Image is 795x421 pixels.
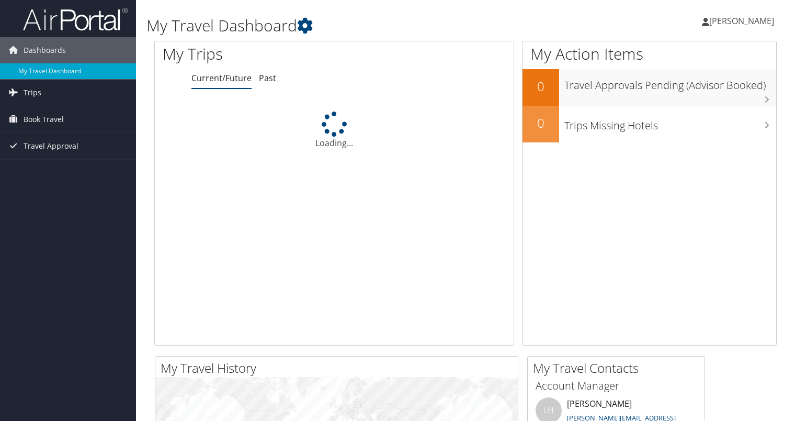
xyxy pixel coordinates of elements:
[259,72,276,84] a: Past
[536,379,697,393] h3: Account Manager
[564,113,776,133] h3: Trips Missing Hotels
[564,73,776,93] h3: Travel Approvals Pending (Advisor Booked)
[146,15,572,37] h1: My Travel Dashboard
[709,15,774,27] span: [PERSON_NAME]
[24,80,41,106] span: Trips
[24,37,66,63] span: Dashboards
[523,77,559,95] h2: 0
[523,69,776,106] a: 0Travel Approvals Pending (Advisor Booked)
[155,112,514,149] div: Loading...
[24,133,78,159] span: Travel Approval
[523,114,559,132] h2: 0
[23,7,128,31] img: airportal-logo.png
[161,359,518,377] h2: My Travel History
[523,43,776,65] h1: My Action Items
[533,359,705,377] h2: My Travel Contacts
[24,106,64,132] span: Book Travel
[191,72,252,84] a: Current/Future
[702,5,785,37] a: [PERSON_NAME]
[523,106,776,142] a: 0Trips Missing Hotels
[163,43,356,65] h1: My Trips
